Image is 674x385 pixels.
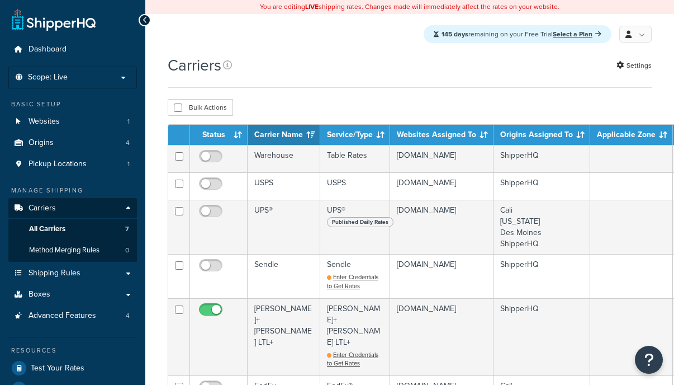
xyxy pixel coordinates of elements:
b: LIVE [305,2,319,12]
th: Websites Assigned To: activate to sort column ascending [390,125,493,145]
span: Websites [29,117,60,126]
li: Advanced Features [8,306,137,326]
td: Table Rates [320,145,390,172]
a: Enter Credentials to Get Rates [327,273,378,290]
span: Published Daily Rates [327,217,393,227]
td: Cali [US_STATE] Des Moines ShipperHQ [493,200,590,254]
a: Boxes [8,284,137,305]
li: Origins [8,133,137,153]
span: 1 [127,117,130,126]
a: All Carriers 7 [8,219,137,240]
span: Method Merging Rules [29,246,99,255]
li: All Carriers [8,219,137,240]
td: UPS® [320,200,390,254]
span: Dashboard [29,45,67,54]
span: 4 [126,311,130,321]
td: ShipperHQ [493,145,590,172]
a: Dashboard [8,39,137,60]
button: Bulk Actions [168,99,233,116]
th: Service/Type: activate to sort column ascending [320,125,390,145]
td: [DOMAIN_NAME] [390,200,493,254]
li: Websites [8,111,137,132]
td: [PERSON_NAME]+[PERSON_NAME] LTL+ [320,298,390,375]
li: Pickup Locations [8,154,137,175]
span: All Carriers [29,224,65,234]
span: Shipping Rules [29,269,80,278]
td: USPS [320,172,390,200]
span: 4 [126,138,130,148]
a: Test Your Rates [8,358,137,378]
th: Status: activate to sort column ascending [190,125,248,145]
span: Pickup Locations [29,159,87,169]
h1: Carriers [168,54,221,76]
span: Test Your Rates [31,364,84,373]
td: [DOMAIN_NAME] [390,172,493,200]
a: Method Merging Rules 0 [8,240,137,261]
th: Origins Assigned To: activate to sort column ascending [493,125,590,145]
a: Shipping Rules [8,263,137,284]
div: Resources [8,346,137,355]
a: Origins 4 [8,133,137,153]
span: 0 [125,246,129,255]
th: Applicable Zone: activate to sort column ascending [590,125,673,145]
td: ShipperHQ [493,298,590,375]
div: remaining on your Free Trial [424,25,611,43]
td: Sendle [320,254,390,298]
td: [PERSON_NAME]+[PERSON_NAME] LTL+ [248,298,320,375]
a: Carriers [8,198,137,219]
button: Open Resource Center [635,346,663,374]
a: Websites 1 [8,111,137,132]
a: Advanced Features 4 [8,306,137,326]
td: [DOMAIN_NAME] [390,145,493,172]
td: Sendle [248,254,320,298]
td: Warehouse [248,145,320,172]
a: Enter Credentials to Get Rates [327,350,378,368]
span: Scope: Live [28,73,68,82]
span: Carriers [29,204,56,213]
a: Settings [616,58,652,73]
li: Carriers [8,198,137,262]
td: UPS® [248,200,320,254]
span: Boxes [29,290,50,299]
td: [DOMAIN_NAME] [390,254,493,298]
td: ShipperHQ [493,172,590,200]
td: USPS [248,172,320,200]
a: Pickup Locations 1 [8,154,137,175]
td: [DOMAIN_NAME] [390,298,493,375]
div: Manage Shipping [8,186,137,195]
td: ShipperHQ [493,254,590,298]
span: Advanced Features [29,311,96,321]
a: Select a Plan [553,29,601,39]
span: 7 [125,224,129,234]
div: Basic Setup [8,100,137,109]
th: Carrier Name: activate to sort column ascending [248,125,320,145]
strong: 145 days [442,29,468,39]
li: Method Merging Rules [8,240,137,261]
a: ShipperHQ Home [12,8,96,31]
span: 1 [127,159,130,169]
span: Origins [29,138,54,148]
